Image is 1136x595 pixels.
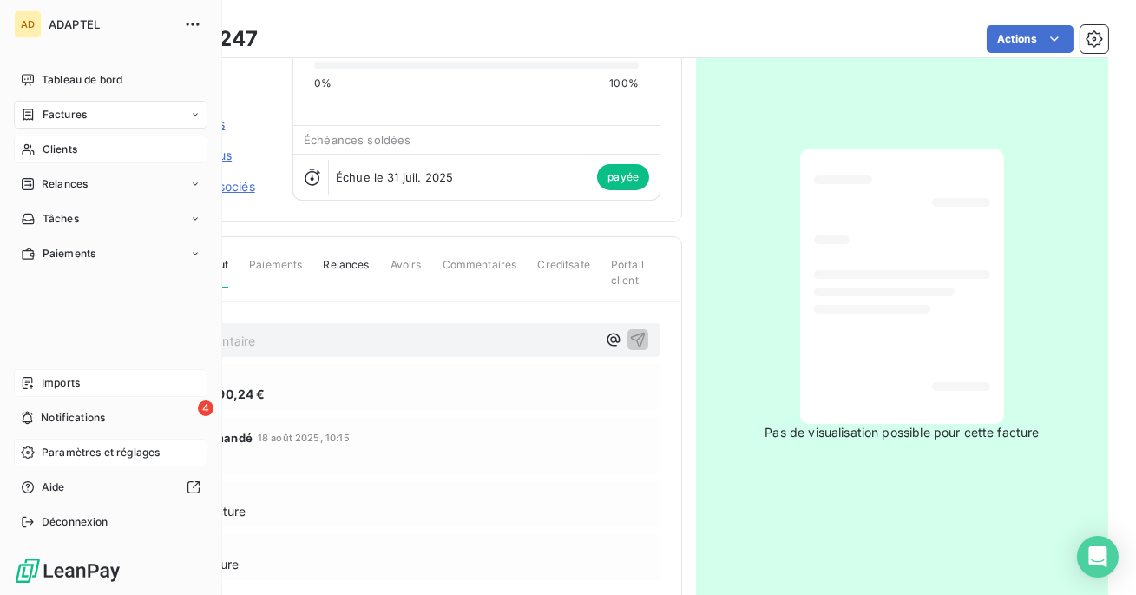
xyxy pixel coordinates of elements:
[304,133,411,147] span: Échéances soldées
[611,257,660,302] span: Portail client
[14,10,42,38] div: AD
[43,142,77,157] span: Clients
[391,257,422,287] span: Avoirs
[765,424,1039,441] span: Pas de visualisation possible pour cette facture
[987,25,1074,53] button: Actions
[42,375,80,391] span: Imports
[42,479,65,495] span: Aide
[43,211,79,227] span: Tâches
[1077,536,1119,578] div: Open Intercom Messenger
[314,76,332,91] span: 0%
[42,445,160,460] span: Paramètres et réglages
[199,385,266,403] span: 5 490,24 €
[249,257,302,287] span: Paiements
[336,170,453,184] span: Échue le 31 juil. 2025
[43,107,87,122] span: Factures
[43,246,95,261] span: Paiements
[42,176,88,192] span: Relances
[609,76,639,91] span: 100%
[14,473,207,501] a: Aide
[537,257,590,287] span: Creditsafe
[14,557,121,585] img: Logo LeanPay
[42,72,122,88] span: Tableau de bord
[41,410,105,426] span: Notifications
[258,433,350,443] span: 18 août 2025, 10:15
[42,514,108,530] span: Déconnexion
[597,164,649,190] span: payée
[49,17,174,31] span: ADAPTEL
[443,257,517,287] span: Commentaires
[198,400,213,416] span: 4
[323,257,369,287] span: Relances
